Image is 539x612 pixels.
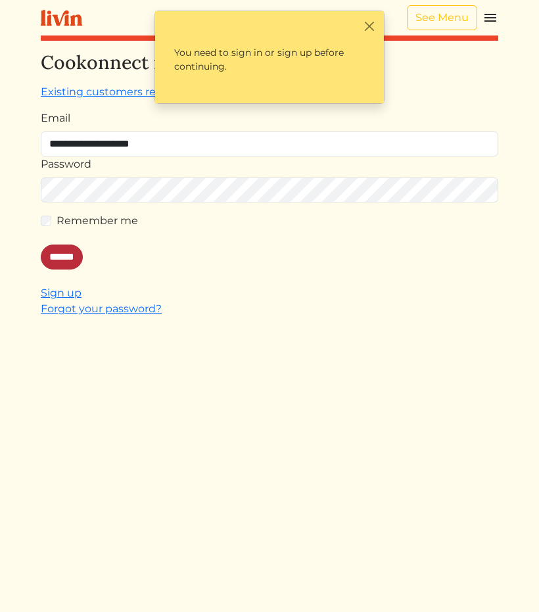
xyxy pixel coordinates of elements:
label: Password [41,156,91,172]
img: livin-logo-a0d97d1a881af30f6274990eb6222085a2533c92bbd1e4f22c21b4f0d0e3210c.svg [41,10,82,26]
button: Close [362,19,376,33]
p: You need to sign in or sign up before continuing. [163,35,376,85]
a: See Menu [407,5,477,30]
h2: Cookonnect is now Livin! [41,51,498,74]
label: Remember me [57,213,138,229]
a: Existing customers reset password here [41,85,252,98]
a: Forgot your password? [41,302,162,315]
a: Sign up [41,287,82,299]
label: Email [41,110,70,126]
img: menu_hamburger-cb6d353cf0ecd9f46ceae1c99ecbeb4a00e71ca567a856bd81f57e9d8c17bb26.svg [482,10,498,26]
